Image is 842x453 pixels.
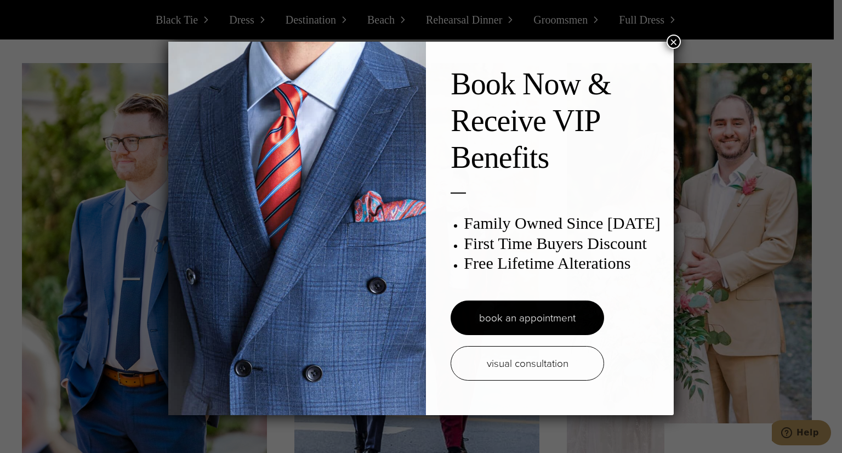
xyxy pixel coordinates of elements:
button: Close [667,35,681,49]
a: book an appointment [451,301,604,335]
h3: Family Owned Since [DATE] [464,213,662,233]
h2: Book Now & Receive VIP Benefits [451,66,662,177]
a: visual consultation [451,346,604,381]
h3: Free Lifetime Alterations [464,253,662,273]
span: Help [25,8,47,18]
h3: First Time Buyers Discount [464,234,662,253]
